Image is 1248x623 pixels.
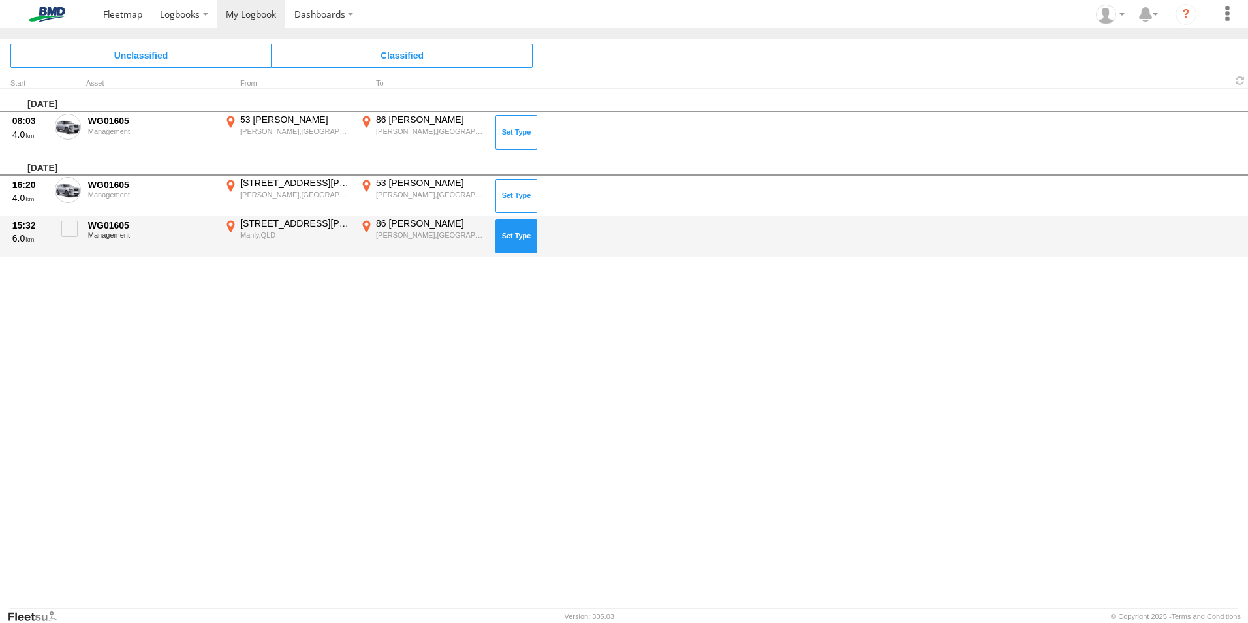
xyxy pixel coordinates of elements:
[358,177,488,215] label: Click to View Event Location
[240,217,351,229] div: [STREET_ADDRESS][PERSON_NAME]
[7,610,67,623] a: Visit our Website
[376,231,486,240] div: [PERSON_NAME],[GEOGRAPHIC_DATA]
[86,80,217,87] div: Asset
[1172,613,1241,620] a: Terms and Conditions
[12,192,48,204] div: 4.0
[376,114,486,125] div: 86 [PERSON_NAME]
[88,191,215,199] div: Management
[495,219,537,253] button: Click to Set
[88,179,215,191] div: WG01605
[10,44,272,67] span: Click to view Unclassified Trips
[495,179,537,213] button: Click to Set
[222,217,352,255] label: Click to View Event Location
[88,231,215,239] div: Management
[12,219,48,231] div: 15:32
[1176,4,1196,25] i: ?
[13,7,81,22] img: bmd-logo.svg
[358,114,488,152] label: Click to View Event Location
[12,115,48,127] div: 08:03
[12,232,48,244] div: 6.0
[495,115,537,149] button: Click to Set
[240,190,351,199] div: [PERSON_NAME],[GEOGRAPHIC_DATA]
[10,80,50,87] div: Click to Sort
[12,129,48,140] div: 4.0
[376,190,486,199] div: [PERSON_NAME],[GEOGRAPHIC_DATA]
[222,177,352,215] label: Click to View Event Location
[1111,613,1241,620] div: © Copyright 2025 -
[358,217,488,255] label: Click to View Event Location
[376,217,486,229] div: 86 [PERSON_NAME]
[88,115,215,127] div: WG01605
[222,114,352,152] label: Click to View Event Location
[240,114,351,125] div: 53 [PERSON_NAME]
[358,80,488,87] div: To
[240,127,351,136] div: [PERSON_NAME],[GEOGRAPHIC_DATA]
[222,80,352,87] div: From
[240,231,351,240] div: Manly,QLD
[1091,5,1129,24] div: Brendan Hannan
[376,177,486,189] div: 53 [PERSON_NAME]
[240,177,351,189] div: [STREET_ADDRESS][PERSON_NAME]
[1232,74,1248,87] span: Refresh
[88,127,215,135] div: Management
[376,127,486,136] div: [PERSON_NAME],[GEOGRAPHIC_DATA]
[565,613,614,620] div: Version: 305.03
[12,179,48,191] div: 16:20
[272,44,533,67] span: Click to view Classified Trips
[88,219,215,231] div: WG01605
